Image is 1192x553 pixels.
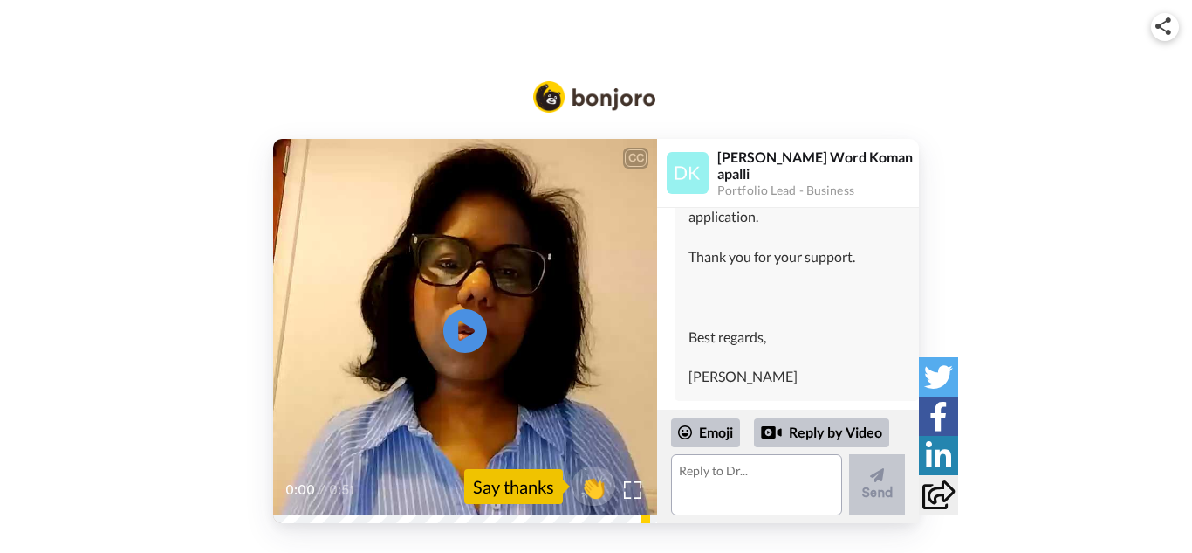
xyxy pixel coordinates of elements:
img: ic_share.svg [1155,17,1171,35]
span: / [319,480,325,501]
div: Respected Team, Greetings of the day!!!!!! I hope this message finds you kindly request you to is... [688,68,905,388]
div: Emoji [671,418,740,446]
span: 👏 [572,473,615,501]
div: Portfolio Lead - Business [717,183,918,198]
img: Full screen [624,481,641,499]
span: 0:00 [285,480,316,501]
img: Bonjoro Logo [533,81,655,113]
button: Send [849,454,905,515]
div: Reply by Video [754,418,889,448]
div: Reply by Video [761,422,782,443]
div: [PERSON_NAME] Word Komanapalli [717,149,918,182]
div: CC [625,149,647,167]
span: 0:51 [329,480,360,501]
div: Say thanks [464,469,563,504]
img: Profile Image [667,152,709,194]
button: 👏 [572,467,615,506]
